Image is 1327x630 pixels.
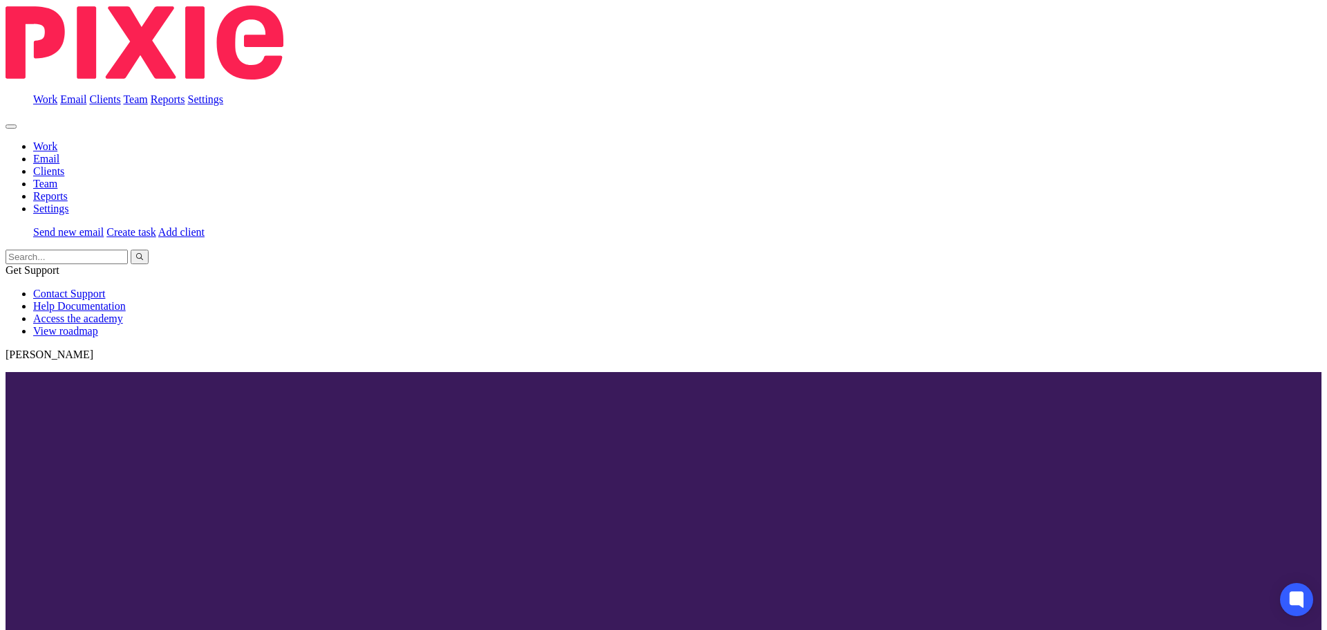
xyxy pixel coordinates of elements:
[6,6,283,80] img: Pixie
[33,190,68,202] a: Reports
[33,203,69,214] a: Settings
[106,226,156,238] a: Create task
[6,349,1321,361] p: [PERSON_NAME]
[131,250,149,264] button: Search
[33,178,57,189] a: Team
[6,264,59,276] span: Get Support
[188,93,224,105] a: Settings
[151,93,185,105] a: Reports
[33,226,104,238] a: Send new email
[6,250,128,264] input: Search
[123,93,147,105] a: Team
[33,140,57,152] a: Work
[158,226,205,238] a: Add client
[60,93,86,105] a: Email
[33,165,64,177] a: Clients
[33,300,126,312] a: Help Documentation
[33,153,59,165] a: Email
[33,93,57,105] a: Work
[33,325,98,337] a: View roadmap
[33,313,123,324] a: Access the academy
[89,93,120,105] a: Clients
[33,288,105,299] a: Contact Support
